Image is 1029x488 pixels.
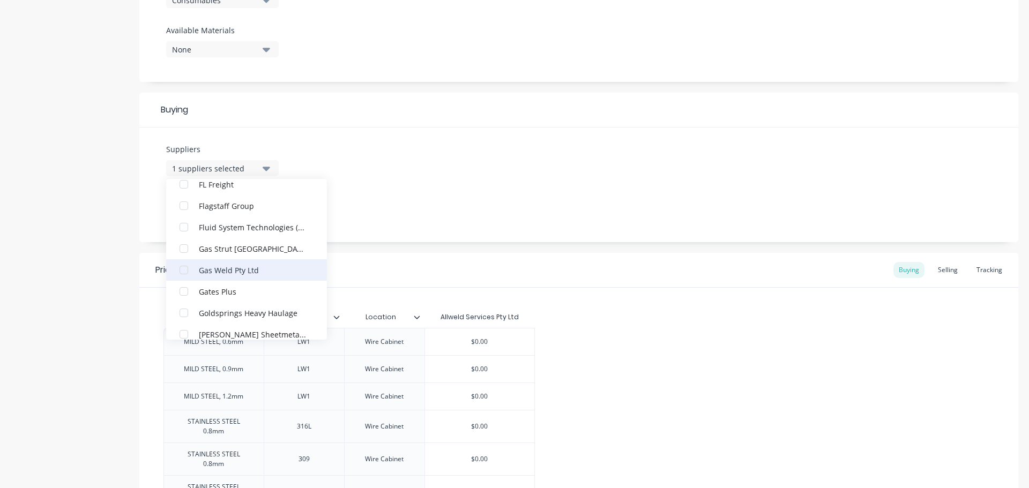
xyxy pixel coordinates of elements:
div: $0.00 [425,383,534,410]
div: Tracking [971,262,1008,278]
label: Available Materials [166,25,279,36]
div: MILD STEEL, 0.6mmLW1Wire Cabinet$0.00 [163,328,535,355]
div: Gas Strut [GEOGRAPHIC_DATA] [199,243,306,254]
div: FL Freight [199,178,306,190]
div: Buying [139,93,1018,127]
div: LW1 [277,335,331,349]
div: Gas Weld Pty Ltd [199,264,306,275]
div: [PERSON_NAME] Sheetmetal Company Pty Ltd [199,328,306,340]
div: Selling [933,262,963,278]
div: $0.00 [425,446,534,472]
div: Wire Cabinet [356,335,412,349]
div: Buying [893,262,924,278]
div: Wire Cabinet [356,452,412,466]
div: Fluid System Technologies (ES) Pty Ltd [199,221,306,232]
div: Goldsprings Heavy Haulage [199,307,306,318]
button: None [166,41,279,57]
div: Wire Cabinet [356,389,412,403]
div: Pricing [155,264,183,276]
div: $0.00 [425,413,534,440]
div: Allweld Services Pty Ltd [441,312,519,322]
div: Location [344,304,418,331]
div: STAINLESS STEEL 0.8mm [168,447,259,471]
div: MILD STEEL, 0.9mm [175,362,252,376]
div: Item [163,304,257,331]
div: MILD STEEL, 0.9mmLW1Wire Cabinet$0.00 [163,355,535,382]
div: STAINLESS STEEL 0.8mm309Wire Cabinet$0.00 [163,442,535,475]
div: Item [163,306,264,328]
div: Location [344,306,424,328]
div: LW1 [277,362,331,376]
div: 316L [277,419,331,433]
div: $0.00 [425,356,534,382]
label: Suppliers [166,144,279,155]
div: STAINLESS STEEL 0.8mm [168,415,259,438]
div: 309 [277,452,331,466]
div: MILD STEEL, 1.2mmLW1Wire Cabinet$0.00 [163,382,535,410]
div: None [172,44,258,55]
div: Wire Cabinet [356,362,412,376]
div: $0.00 [425,328,534,355]
div: LW1 [277,389,331,403]
div: MILD STEEL, 1.2mm [175,389,252,403]
div: Wire Cabinet [356,419,412,433]
div: STAINLESS STEEL 0.8mm316LWire Cabinet$0.00 [163,410,535,442]
div: Gates Plus [199,286,306,297]
div: MILD STEEL, 0.6mm [175,335,252,349]
div: 1 suppliers selected [172,163,258,174]
div: Flagstaff Group [199,200,306,211]
button: 1 suppliers selected [166,160,279,176]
